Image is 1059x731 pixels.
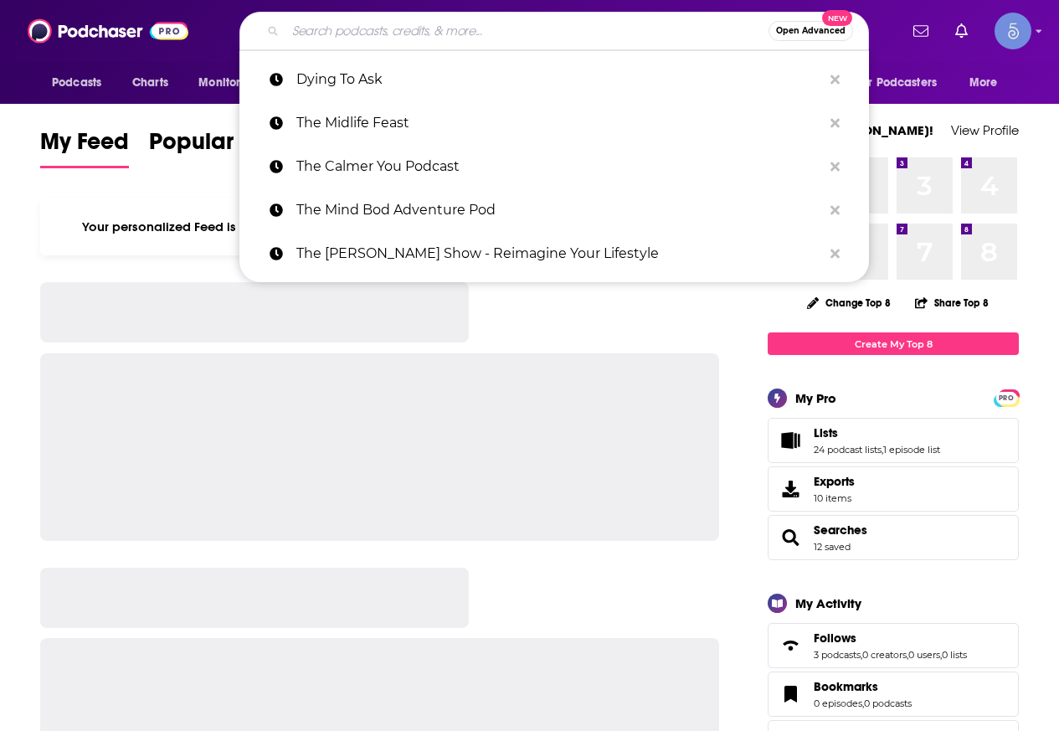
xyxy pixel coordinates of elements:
[942,649,967,661] a: 0 lists
[774,429,807,452] a: Lists
[814,444,882,456] a: 24 podcast lists
[864,698,912,709] a: 0 podcasts
[814,474,855,489] span: Exports
[814,425,838,440] span: Lists
[914,286,990,319] button: Share Top 8
[996,391,1016,404] a: PRO
[797,292,901,313] button: Change Top 8
[296,145,822,188] p: The Calmer You Podcast
[239,101,869,145] a: The Midlife Feast
[814,698,862,709] a: 0 episodes
[814,631,856,646] span: Follows
[814,541,851,553] a: 12 saved
[296,101,822,145] p: The Midlife Feast
[814,679,878,694] span: Bookmarks
[907,649,908,661] span: ,
[995,13,1031,49] button: Show profile menu
[814,631,967,646] a: Follows
[239,58,869,101] a: Dying To Ask
[861,649,862,661] span: ,
[948,17,974,45] a: Show notifications dropdown
[882,444,883,456] span: ,
[846,67,961,99] button: open menu
[795,390,836,406] div: My Pro
[907,17,935,45] a: Show notifications dropdown
[768,418,1019,463] span: Lists
[40,67,123,99] button: open menu
[296,188,822,232] p: The Mind Bod Adventure Pod
[239,188,869,232] a: The Mind Bod Adventure Pod
[149,127,291,166] span: Popular Feed
[776,27,846,35] span: Open Advanced
[239,145,869,188] a: The Calmer You Podcast
[296,58,822,101] p: Dying To Ask
[40,198,719,255] div: Your personalized Feed is curated based on the Podcasts, Creators, Users, and Lists that you Follow.
[814,492,855,504] span: 10 items
[768,332,1019,355] a: Create My Top 8
[768,672,1019,717] span: Bookmarks
[198,71,258,95] span: Monitoring
[132,71,168,95] span: Charts
[883,444,940,456] a: 1 episode list
[862,649,907,661] a: 0 creators
[28,15,188,47] img: Podchaser - Follow, Share and Rate Podcasts
[239,12,869,50] div: Search podcasts, credits, & more...
[40,127,129,166] span: My Feed
[814,523,867,538] a: Searches
[149,127,291,168] a: Popular Feed
[814,425,940,440] a: Lists
[768,466,1019,512] a: Exports
[908,649,940,661] a: 0 users
[996,392,1016,404] span: PRO
[40,127,129,168] a: My Feed
[822,10,852,26] span: New
[52,71,101,95] span: Podcasts
[774,477,807,501] span: Exports
[940,649,942,661] span: ,
[856,71,937,95] span: For Podcasters
[951,122,1019,138] a: View Profile
[995,13,1031,49] span: Logged in as Spiral5-G1
[814,649,861,661] a: 3 podcasts
[768,515,1019,560] span: Searches
[814,679,912,694] a: Bookmarks
[121,67,178,99] a: Charts
[969,71,998,95] span: More
[774,526,807,549] a: Searches
[862,698,864,709] span: ,
[239,232,869,275] a: The [PERSON_NAME] Show - Reimagine Your Lifestyle
[774,682,807,706] a: Bookmarks
[768,623,1019,668] span: Follows
[995,13,1031,49] img: User Profile
[187,67,280,99] button: open menu
[769,21,853,41] button: Open AdvancedNew
[795,595,861,611] div: My Activity
[285,18,769,44] input: Search podcasts, credits, & more...
[774,634,807,657] a: Follows
[958,67,1019,99] button: open menu
[296,232,822,275] p: The Luke Coutinho Show - Reimagine Your Lifestyle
